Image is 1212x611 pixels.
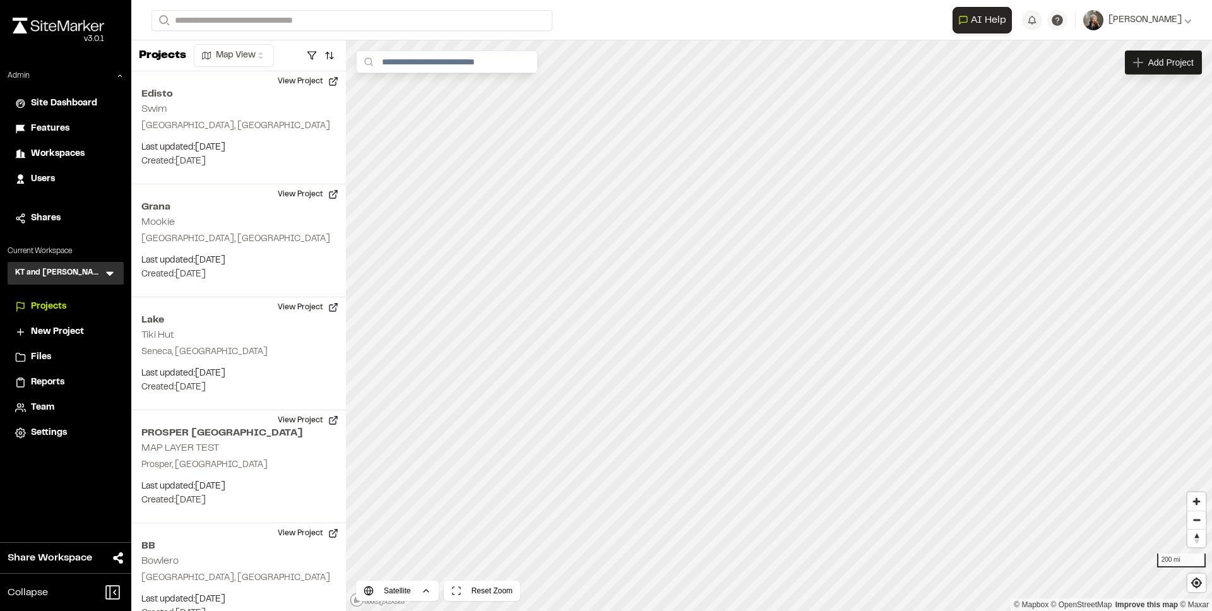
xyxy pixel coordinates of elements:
span: Settings [31,426,67,440]
a: Projects [15,300,116,314]
span: [PERSON_NAME] [1108,13,1182,27]
button: Satellite [356,581,439,601]
h3: KT and [PERSON_NAME] [15,267,104,280]
p: Prosper, [GEOGRAPHIC_DATA] [141,458,336,472]
button: View Project [270,410,346,430]
span: New Project [31,325,84,339]
p: Projects [139,47,186,64]
p: Last updated: [DATE] [141,480,336,494]
a: Workspaces [15,147,116,161]
a: Shares [15,211,116,225]
a: Features [15,122,116,136]
p: Last updated: [DATE] [141,593,336,607]
h2: Lake [141,312,336,328]
span: Workspaces [31,147,85,161]
span: Collapse [8,585,48,600]
span: Share Workspace [8,550,92,566]
a: Site Dashboard [15,97,116,110]
h2: Tiki Hut [141,331,174,340]
span: Add Project [1148,56,1194,69]
button: View Project [270,297,346,317]
p: Current Workspace [8,246,124,257]
p: [GEOGRAPHIC_DATA], [GEOGRAPHIC_DATA] [141,119,336,133]
p: [GEOGRAPHIC_DATA], [GEOGRAPHIC_DATA] [141,232,336,246]
h2: BB [141,538,336,554]
a: OpenStreetMap [1051,600,1112,609]
p: Created: [DATE] [141,381,336,394]
div: Oh geez...please don't... [13,33,104,45]
button: View Project [270,523,346,543]
p: Last updated: [DATE] [141,141,336,155]
p: Created: [DATE] [141,268,336,282]
button: Reset Zoom [444,581,520,601]
h2: Bowlero [141,557,179,566]
div: 200 mi [1157,554,1206,567]
button: Zoom out [1187,511,1206,529]
span: Files [31,350,51,364]
a: Mapbox logo [350,593,405,607]
a: Maxar [1180,600,1209,609]
button: Find my location [1187,574,1206,592]
button: Search [151,10,174,31]
a: Files [15,350,116,364]
canvas: Map [346,40,1212,611]
a: Mapbox [1014,600,1049,609]
p: Created: [DATE] [141,155,336,169]
p: Seneca, [GEOGRAPHIC_DATA] [141,345,336,359]
img: User [1083,10,1103,30]
button: [PERSON_NAME] [1083,10,1192,30]
a: Reports [15,376,116,389]
img: rebrand.png [13,18,104,33]
h2: MAP LAYER TEST [141,444,219,453]
p: Created: [DATE] [141,494,336,507]
span: Site Dashboard [31,97,97,110]
button: View Project [270,71,346,92]
h2: PROSPER [GEOGRAPHIC_DATA] [141,425,336,441]
span: Shares [31,211,61,225]
span: Users [31,172,55,186]
p: [GEOGRAPHIC_DATA], [GEOGRAPHIC_DATA] [141,571,336,585]
button: Reset bearing to north [1187,529,1206,547]
h2: Swim [141,105,167,114]
a: New Project [15,325,116,339]
h2: Grana [141,199,336,215]
span: AI Help [971,13,1006,28]
a: Team [15,401,116,415]
h2: Edisto [141,86,336,102]
p: Last updated: [DATE] [141,254,336,268]
p: Last updated: [DATE] [141,367,336,381]
button: Zoom in [1187,492,1206,511]
span: Reports [31,376,64,389]
a: Map feedback [1115,600,1178,609]
button: View Project [270,184,346,205]
span: Team [31,401,54,415]
button: Open AI Assistant [953,7,1012,33]
span: Reset bearing to north [1187,530,1206,547]
a: Settings [15,426,116,440]
span: Features [31,122,69,136]
p: Admin [8,70,30,81]
div: Open AI Assistant [953,7,1017,33]
span: Projects [31,300,66,314]
a: Users [15,172,116,186]
h2: Mookie [141,218,175,227]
